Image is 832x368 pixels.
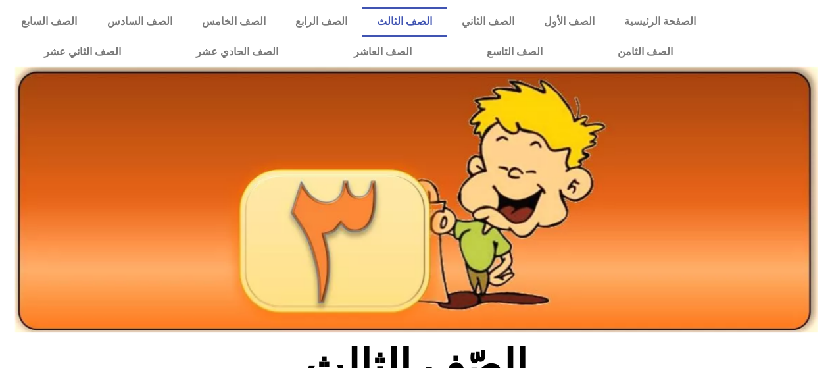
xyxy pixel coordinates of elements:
a: الصف الثامن [580,37,710,67]
a: الصفحة الرئيسية [609,7,710,37]
a: الصف العاشر [316,37,449,67]
a: الصف الأول [529,7,609,37]
a: الصف السادس [92,7,187,37]
a: الصف الخامس [187,7,280,37]
a: الصف الحادي عشر [159,37,316,67]
a: الصف الرابع [280,7,362,37]
a: الصف السابع [7,7,92,37]
a: الصف التاسع [449,37,580,67]
a: الصف الثالث [362,7,447,37]
a: الصف الثاني [447,7,529,37]
a: الصف الثاني عشر [7,37,159,67]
